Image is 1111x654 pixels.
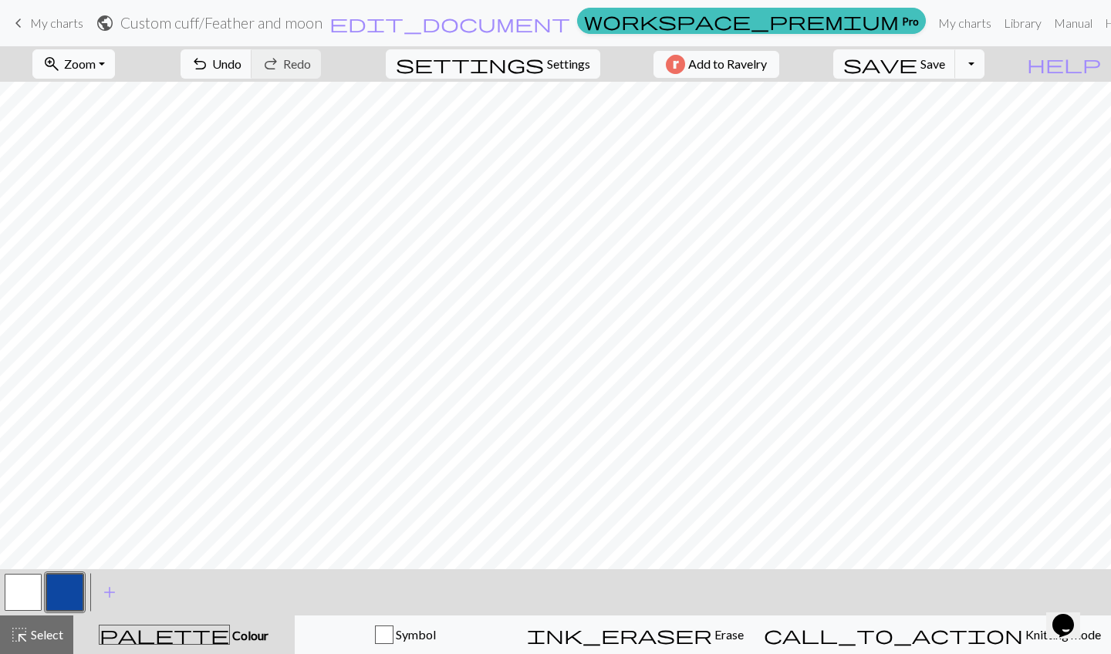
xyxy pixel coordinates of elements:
span: Add to Ravelry [688,55,767,74]
button: Colour [73,615,295,654]
span: workspace_premium [584,10,899,32]
span: save [843,53,917,75]
span: Select [29,627,63,642]
span: public [96,12,114,34]
a: Pro [577,8,926,34]
span: My charts [30,15,83,30]
h2: Custom cuff / Feather and moon [120,14,322,32]
button: Add to Ravelry [653,51,779,78]
span: help [1027,53,1101,75]
i: Settings [396,55,544,73]
a: My charts [9,10,83,36]
a: Library [998,8,1048,39]
button: Knitting mode [754,615,1111,654]
span: Settings [547,55,590,73]
span: Save [920,56,945,71]
span: keyboard_arrow_left [9,12,28,34]
button: Symbol [295,615,517,654]
button: SettingsSettings [386,49,600,79]
img: Ravelry [666,55,685,74]
span: zoom_in [42,53,61,75]
span: Symbol [393,627,436,642]
span: Erase [712,627,744,642]
button: Zoom [32,49,115,79]
span: settings [396,53,544,75]
iframe: chat widget [1046,592,1096,639]
span: Undo [212,56,241,71]
a: Manual [1048,8,1099,39]
span: undo [191,53,209,75]
button: Save [833,49,956,79]
button: Undo [181,49,252,79]
span: ink_eraser [527,624,712,646]
a: My charts [932,8,998,39]
span: add [100,582,119,603]
span: call_to_action [764,624,1023,646]
span: palette [100,624,229,646]
span: Knitting mode [1023,627,1101,642]
span: Colour [230,628,268,642]
button: Erase [517,615,754,654]
span: Zoom [64,56,96,71]
span: highlight_alt [10,624,29,646]
span: edit_document [329,12,570,34]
